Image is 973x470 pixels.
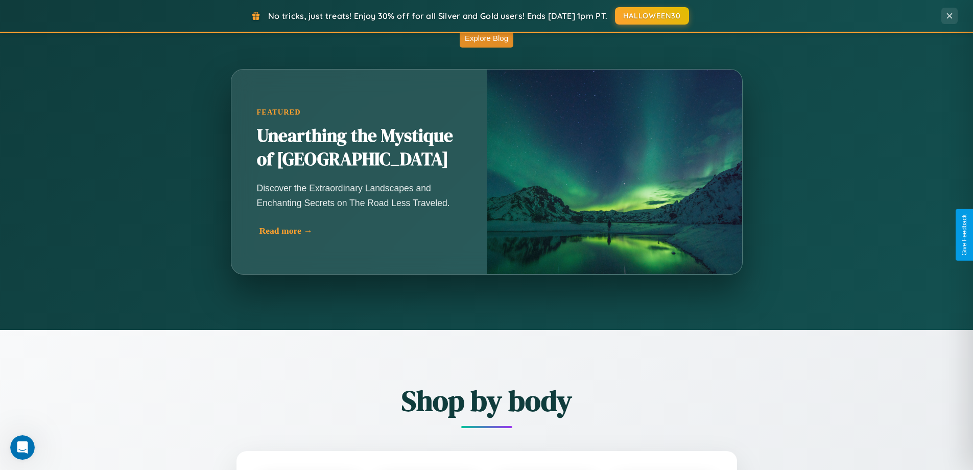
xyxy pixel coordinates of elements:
[268,11,607,21] span: No tricks, just treats! Enjoy 30% off for all Silver and Gold users! Ends [DATE] 1pm PT.
[257,181,461,210] p: Discover the Extraordinary Landscapes and Enchanting Secrets on The Road Less Traveled.
[460,29,513,48] button: Explore Blog
[961,214,968,256] div: Give Feedback
[259,226,464,236] div: Read more →
[10,435,35,460] iframe: Intercom live chat
[180,381,793,420] h2: Shop by body
[257,124,461,171] h2: Unearthing the Mystique of [GEOGRAPHIC_DATA]
[257,108,461,117] div: Featured
[615,7,689,25] button: HALLOWEEN30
